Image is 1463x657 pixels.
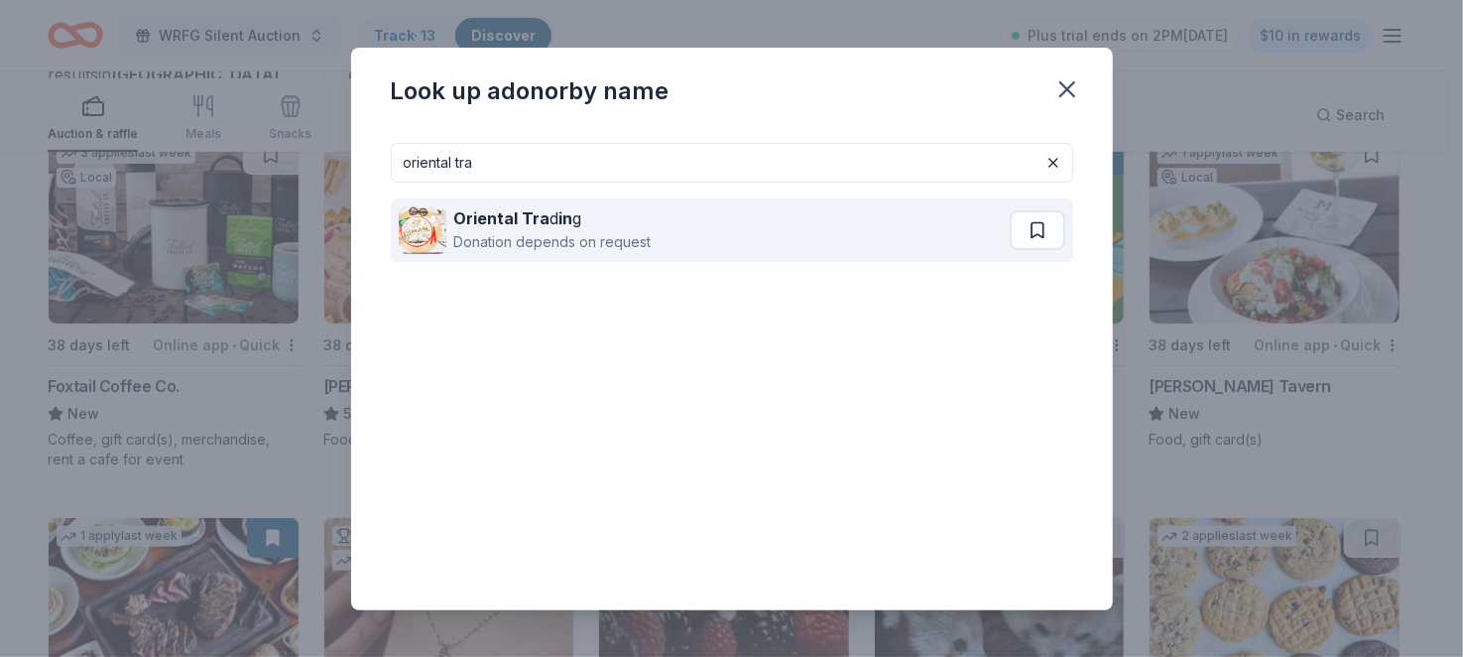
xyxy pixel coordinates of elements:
div: d g [454,206,652,230]
img: Image for Oriental Trading [399,206,446,254]
strong: in [559,208,573,228]
input: Search [391,143,1073,183]
div: Donation depends on request [454,230,652,254]
strong: Oriental Tra [454,208,550,228]
div: Look up a donor by name [391,75,670,107]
